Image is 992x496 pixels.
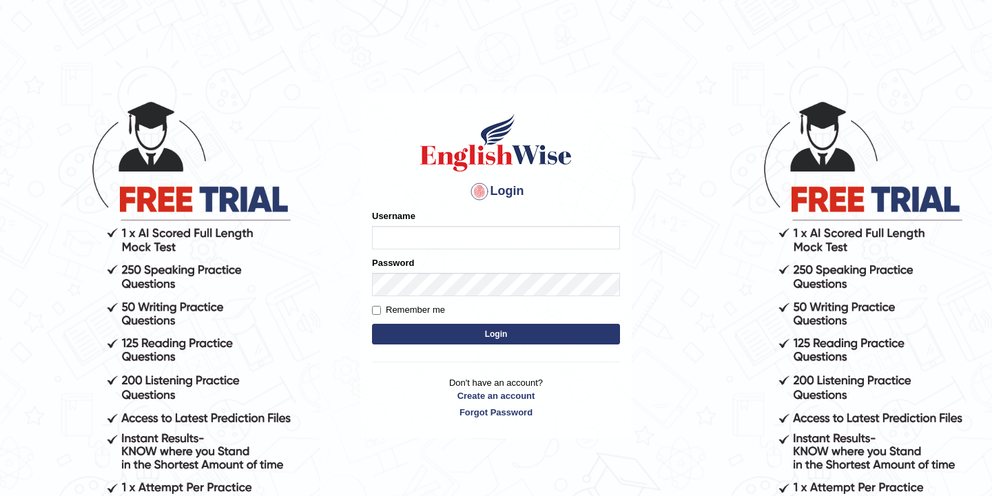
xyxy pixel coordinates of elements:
a: Create an account [372,389,620,402]
a: Forgot Password [372,406,620,419]
label: Username [372,209,415,223]
h4: Login [372,180,620,203]
input: Remember me [372,306,381,315]
button: Login [372,324,620,344]
p: Don't have an account? [372,376,620,419]
img: Logo of English Wise sign in for intelligent practice with AI [417,112,575,174]
label: Password [372,256,414,269]
label: Remember me [372,303,445,317]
